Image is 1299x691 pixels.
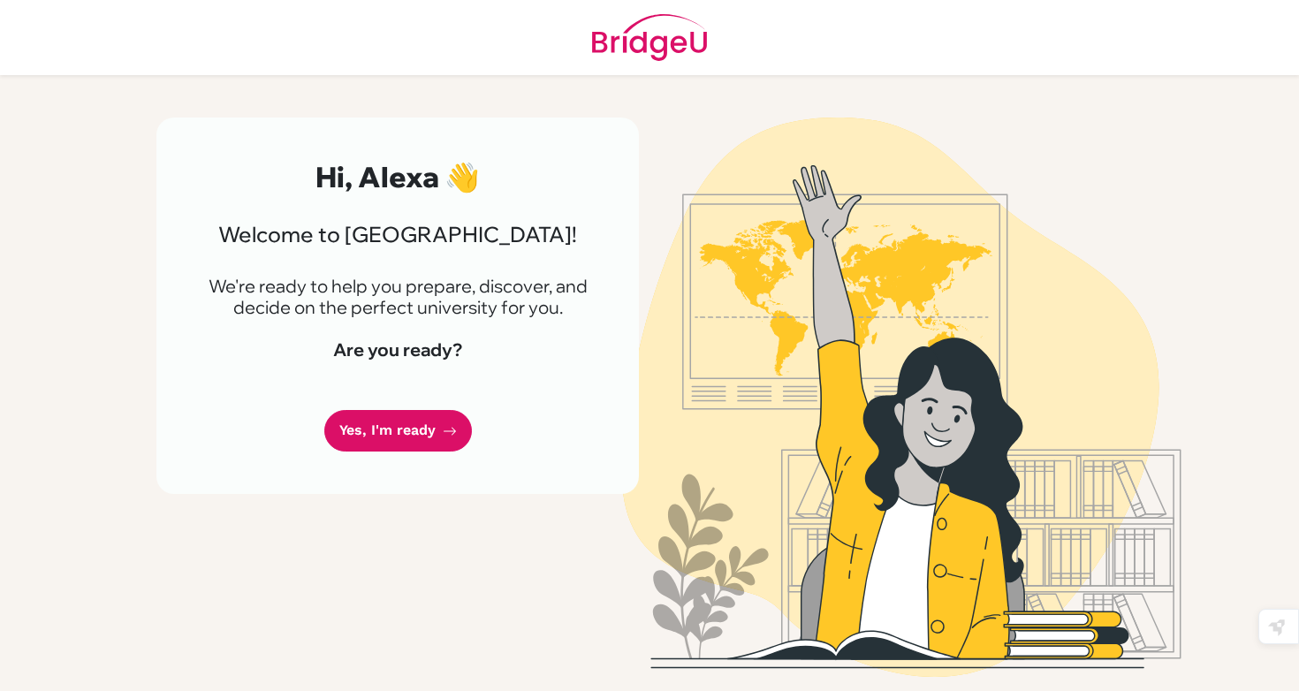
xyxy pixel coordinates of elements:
h2: Hi, Alexa 👋 [199,160,596,194]
a: Yes, I'm ready [324,410,472,452]
h4: Are you ready? [199,339,596,361]
h3: Welcome to [GEOGRAPHIC_DATA]! [199,222,596,247]
p: We're ready to help you prepare, discover, and decide on the perfect university for you. [199,276,596,318]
